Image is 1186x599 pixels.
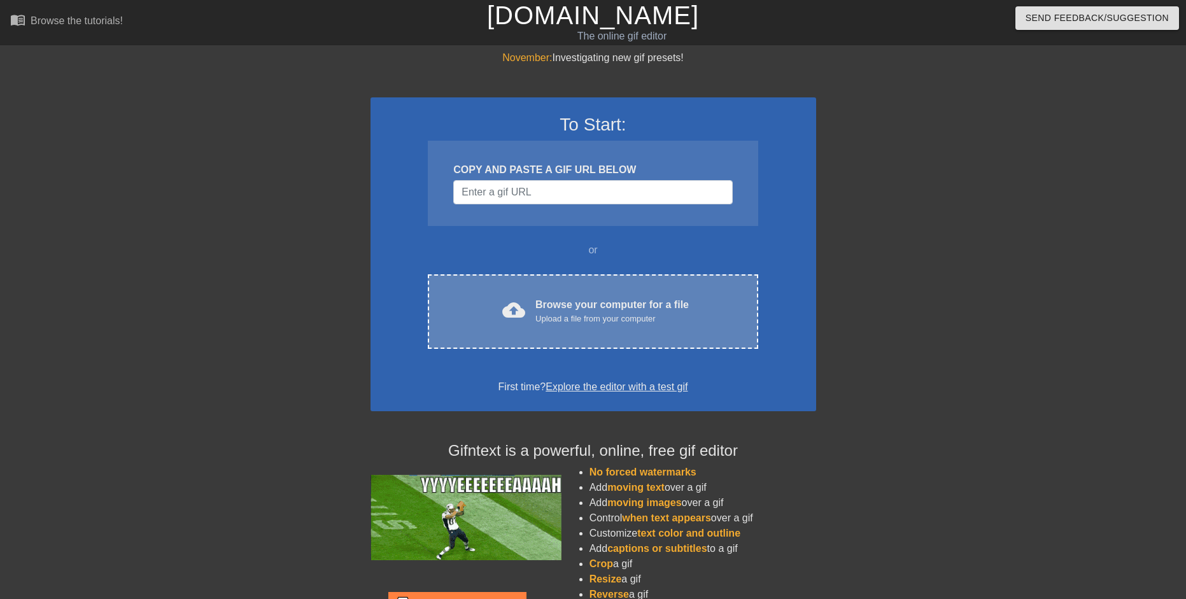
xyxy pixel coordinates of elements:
[502,299,525,321] span: cloud_upload
[589,558,613,569] span: Crop
[637,528,740,539] span: text color and outline
[589,541,816,556] li: Add to a gif
[10,12,25,27] span: menu_book
[589,572,816,587] li: a gif
[453,162,732,178] div: COPY AND PASTE A GIF URL BELOW
[607,482,665,493] span: moving text
[589,574,622,584] span: Resize
[402,29,842,44] div: The online gif editor
[1026,10,1169,26] span: Send Feedback/Suggestion
[589,526,816,541] li: Customize
[387,379,800,395] div: First time?
[371,50,816,66] div: Investigating new gif presets!
[589,556,816,572] li: a gif
[622,512,711,523] span: when text appears
[589,467,696,477] span: No forced watermarks
[31,15,123,26] div: Browse the tutorials!
[589,511,816,526] li: Control over a gif
[453,180,732,204] input: Username
[546,381,688,392] a: Explore the editor with a test gif
[589,495,816,511] li: Add over a gif
[371,475,561,560] img: football_small.gif
[502,52,552,63] span: November:
[535,297,689,325] div: Browse your computer for a file
[535,313,689,325] div: Upload a file from your computer
[589,480,816,495] li: Add over a gif
[487,1,699,29] a: [DOMAIN_NAME]
[607,543,707,554] span: captions or subtitles
[1015,6,1179,30] button: Send Feedback/Suggestion
[10,12,123,32] a: Browse the tutorials!
[371,442,816,460] h4: Gifntext is a powerful, online, free gif editor
[607,497,681,508] span: moving images
[387,114,800,136] h3: To Start:
[404,243,783,258] div: or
